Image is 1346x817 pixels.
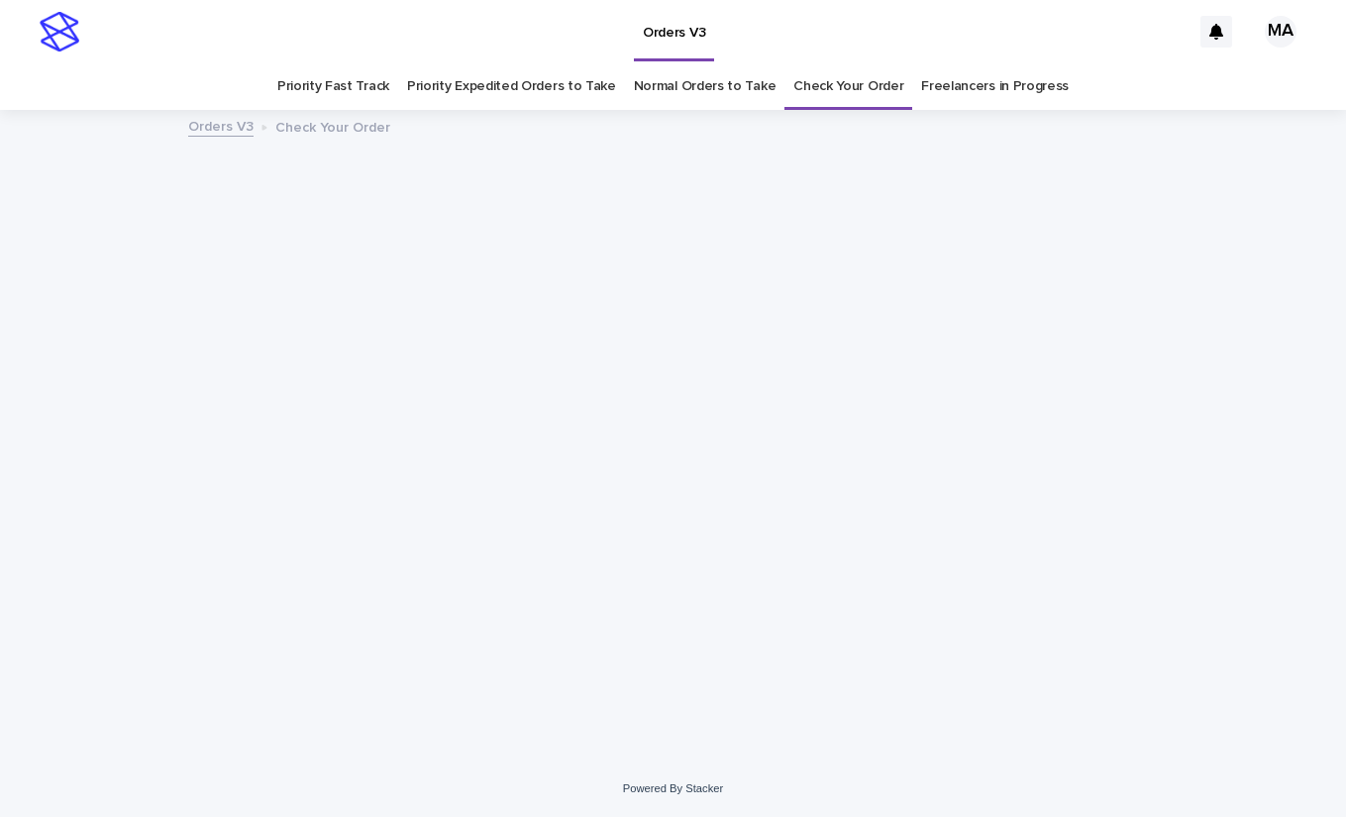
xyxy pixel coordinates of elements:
[407,63,616,110] a: Priority Expedited Orders to Take
[40,12,79,51] img: stacker-logo-s-only.png
[275,115,390,137] p: Check Your Order
[277,63,389,110] a: Priority Fast Track
[921,63,1069,110] a: Freelancers in Progress
[634,63,777,110] a: Normal Orders to Take
[623,782,723,794] a: Powered By Stacker
[1265,16,1296,48] div: MA
[793,63,903,110] a: Check Your Order
[188,114,254,137] a: Orders V3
